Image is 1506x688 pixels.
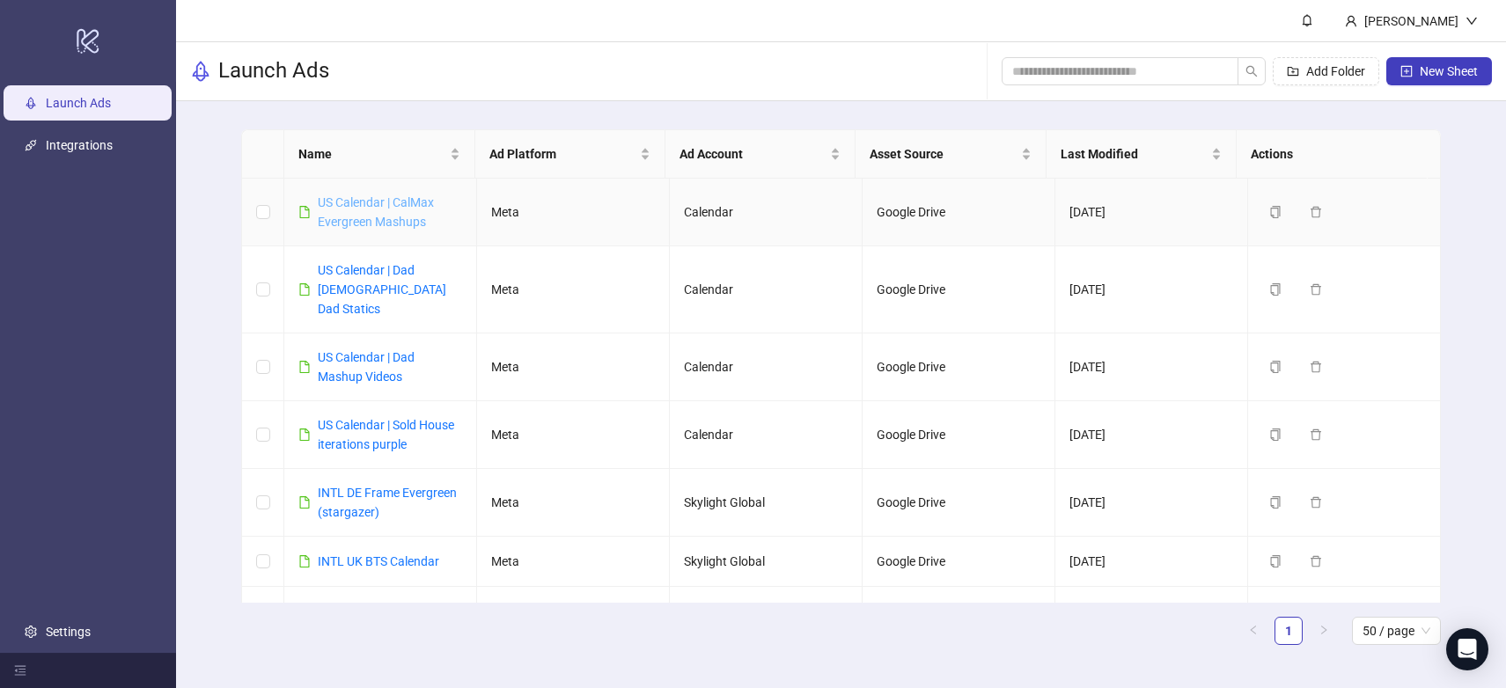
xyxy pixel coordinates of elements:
[489,144,636,164] span: Ad Platform
[298,206,311,218] span: file
[863,246,1055,333] td: Google Drive
[670,246,863,333] td: Calendar
[46,138,113,152] a: Integrations
[1269,206,1282,218] span: copy
[298,428,311,441] span: file
[1446,628,1488,670] div: Open Intercom Messenger
[318,486,457,519] a: INTL DE Frame Evergreen (stargazer)
[863,179,1055,246] td: Google Drive
[863,401,1055,469] td: Google Drive
[1310,428,1322,441] span: delete
[1237,130,1428,179] th: Actions
[318,350,415,384] a: US Calendar | Dad Mashup Videos
[670,587,863,655] td: Calendar
[863,587,1055,655] td: Google Drive
[856,130,1046,179] th: Asset Source
[1345,15,1357,27] span: user
[298,555,311,567] span: file
[1357,11,1466,31] div: [PERSON_NAME]
[870,144,1017,164] span: Asset Source
[1466,15,1478,27] span: down
[1055,469,1248,537] td: [DATE]
[318,263,446,316] a: US Calendar | Dad [DEMOGRAPHIC_DATA] Dad Statics
[1055,333,1248,401] td: [DATE]
[1269,361,1282,373] span: copy
[863,333,1055,401] td: Google Drive
[1269,428,1282,441] span: copy
[1055,587,1248,655] td: [DATE]
[1420,64,1478,78] span: New Sheet
[477,179,670,246] td: Meta
[477,333,670,401] td: Meta
[1310,555,1322,567] span: delete
[1310,361,1322,373] span: delete
[318,554,439,568] a: INTL UK BTS Calendar
[475,130,665,179] th: Ad Platform
[680,144,826,164] span: Ad Account
[1319,625,1329,635] span: right
[1239,617,1267,645] li: Previous Page
[1306,64,1365,78] span: Add Folder
[1301,14,1313,26] span: bell
[190,61,211,82] span: rocket
[1055,401,1248,469] td: [DATE]
[1352,617,1441,645] div: Page Size
[1245,65,1258,77] span: search
[1400,65,1413,77] span: plus-square
[1269,555,1282,567] span: copy
[318,195,434,229] a: US Calendar | CalMax Evergreen Mashups
[477,246,670,333] td: Meta
[1055,179,1248,246] td: [DATE]
[1310,283,1322,296] span: delete
[665,130,856,179] th: Ad Account
[1310,617,1338,645] button: right
[670,333,863,401] td: Calendar
[298,144,445,164] span: Name
[1386,57,1492,85] button: New Sheet
[284,130,474,179] th: Name
[1269,496,1282,509] span: copy
[1287,65,1299,77] span: folder-add
[863,469,1055,537] td: Google Drive
[1273,57,1379,85] button: Add Folder
[670,401,863,469] td: Calendar
[318,418,454,451] a: US Calendar | Sold House iterations purple
[1275,617,1303,645] li: 1
[1363,618,1430,644] span: 50 / page
[1269,283,1282,296] span: copy
[670,469,863,537] td: Skylight Global
[298,496,311,509] span: file
[1310,496,1322,509] span: delete
[1248,625,1259,635] span: left
[863,537,1055,587] td: Google Drive
[670,179,863,246] td: Calendar
[1275,618,1302,644] a: 1
[477,537,670,587] td: Meta
[218,57,329,85] h3: Launch Ads
[46,96,111,110] a: Launch Ads
[1047,130,1237,179] th: Last Modified
[477,587,670,655] td: Meta
[298,283,311,296] span: file
[1310,206,1322,218] span: delete
[477,401,670,469] td: Meta
[477,469,670,537] td: Meta
[1310,617,1338,645] li: Next Page
[298,361,311,373] span: file
[46,625,91,639] a: Settings
[1055,537,1248,587] td: [DATE]
[1239,617,1267,645] button: left
[1055,246,1248,333] td: [DATE]
[1061,144,1208,164] span: Last Modified
[670,537,863,587] td: Skylight Global
[14,664,26,677] span: menu-fold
